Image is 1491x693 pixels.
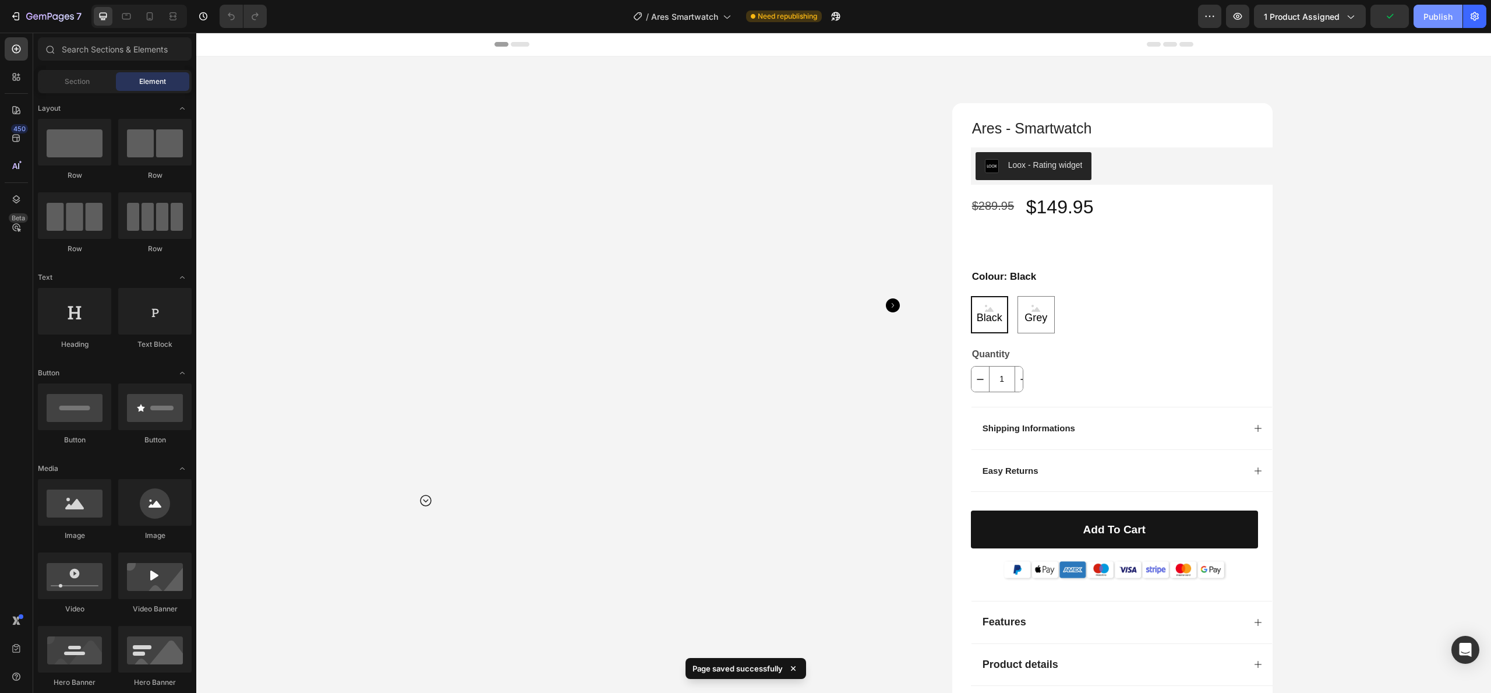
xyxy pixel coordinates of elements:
[38,435,111,445] div: Button
[38,37,192,61] input: Search Sections & Elements
[38,170,111,181] div: Row
[196,33,1491,693] iframe: Design area
[173,364,192,382] span: Toggle open
[173,268,192,287] span: Toggle open
[139,76,166,87] span: Element
[38,103,61,114] span: Layout
[173,459,192,478] span: Toggle open
[786,390,879,402] p: Shipping Informations
[118,244,192,254] div: Row
[38,677,111,688] div: Hero Banner
[692,663,783,674] p: Page saved successfully
[1414,5,1462,28] button: Publish
[118,170,192,181] div: Row
[1254,5,1366,28] button: 1 product assigned
[118,677,192,688] div: Hero Banner
[779,119,896,147] button: Loox - Rating widget
[38,272,52,283] span: Text
[118,604,192,614] div: Video Banner
[38,530,111,541] div: Image
[775,312,1076,332] div: Quantity
[38,368,59,378] span: Button
[690,266,704,280] button: Carousel Next Arrow
[786,626,862,638] strong: Product details
[1423,10,1453,23] div: Publish
[803,525,1033,550] img: gempages_540193529150833569-f2720cc3-04b9-4697-9dee-52f02165bf63.webp
[651,10,718,23] span: Ares Smartwatch
[38,604,111,614] div: Video
[786,432,842,444] p: Easy Returns
[222,461,236,475] button: Carousel Next Arrow
[38,244,111,254] div: Row
[646,10,649,23] span: /
[173,99,192,118] span: Toggle open
[775,234,842,255] legend: Colour: Black
[775,478,1062,516] button: Add to cart
[5,5,87,28] button: 7
[118,339,192,350] div: Text Block
[778,279,808,292] span: Black
[789,126,803,140] img: loox.png
[775,334,793,359] button: decrement
[829,161,1076,188] div: $149.95
[65,76,90,87] span: Section
[758,11,817,22] span: Need republishing
[11,124,28,133] div: 450
[220,5,267,28] div: Undo/Redo
[786,583,830,595] strong: Features
[775,161,824,185] div: $289.95
[1451,636,1479,664] div: Open Intercom Messenger
[118,530,192,541] div: Image
[775,85,1076,107] h1: Ares - Smartwatch
[1264,10,1340,23] span: 1 product assigned
[887,490,949,505] div: Add to cart
[819,334,836,359] button: increment
[118,435,192,445] div: Button
[826,279,853,292] span: Grey
[9,213,28,223] div: Beta
[38,339,111,350] div: Heading
[38,463,58,474] span: Media
[793,334,819,359] input: quantity
[812,126,886,139] div: Loox - Rating widget
[76,9,82,23] p: 7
